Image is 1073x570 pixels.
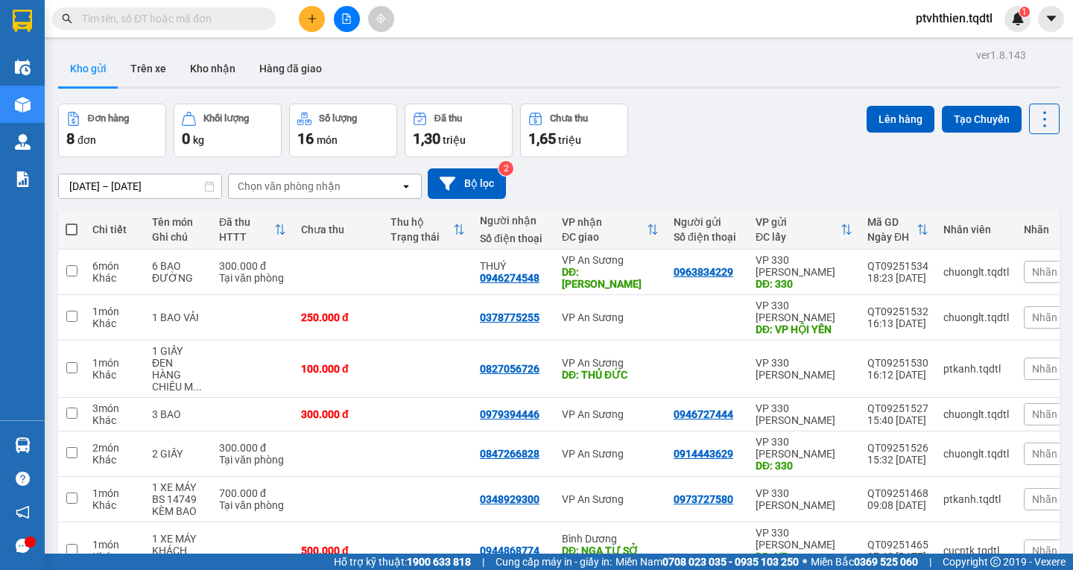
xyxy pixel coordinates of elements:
[867,539,928,551] div: QT09251465
[480,408,539,420] div: 0979394446
[1032,448,1057,460] span: Nhãn
[1045,12,1058,25] span: caret-down
[15,97,31,113] img: warehouse-icon
[756,254,852,278] div: VP 330 [PERSON_NAME]
[301,311,376,323] div: 250.000 đ
[562,493,659,505] div: VP An Sương
[854,556,918,568] strong: 0369 525 060
[1011,12,1025,25] img: icon-new-feature
[118,51,178,86] button: Trên xe
[152,311,204,323] div: 1 BAO VẢI
[867,260,928,272] div: QT09251534
[301,408,376,420] div: 300.000 đ
[867,216,917,228] div: Mã GD
[368,6,394,32] button: aim
[376,13,386,24] span: aim
[15,134,31,150] img: warehouse-icon
[413,130,440,148] span: 1,30
[615,554,799,570] span: Miền Nam
[58,104,166,157] button: Đơn hàng8đơn
[990,557,1001,567] span: copyright
[88,113,129,124] div: Đơn hàng
[756,323,852,335] div: DĐ: VP HỘI YÊN
[66,130,75,148] span: 8
[562,216,647,228] div: VP nhận
[480,232,547,244] div: Số điện thoại
[904,9,1004,28] span: ptvhthien.tqdtl
[482,554,484,570] span: |
[238,179,341,194] div: Chọn văn phòng nhận
[867,369,928,381] div: 16:12 [DATE]
[341,13,352,24] span: file-add
[1032,408,1057,420] span: Nhãn
[756,527,852,551] div: VP 330 [PERSON_NAME]
[867,487,928,499] div: QT09251468
[867,317,928,329] div: 16:13 [DATE]
[247,51,334,86] button: Hàng đã giao
[480,545,539,557] div: 0944868774
[1032,545,1057,557] span: Nhãn
[674,448,733,460] div: 0914443629
[390,216,453,228] div: Thu hộ
[1032,266,1057,278] span: Nhãn
[219,442,286,454] div: 300.000 đ
[59,174,221,198] input: Select a date range.
[92,317,137,329] div: Khác
[15,171,31,187] img: solution-icon
[152,260,204,284] div: 6 BAO ĐƯỜNG
[13,10,32,32] img: logo-vxr
[550,113,588,124] div: Chưa thu
[1038,6,1064,32] button: caret-down
[867,357,928,369] div: QT09251530
[212,210,294,250] th: Toggle SortBy
[15,437,31,453] img: warehouse-icon
[152,231,204,243] div: Ghi chú
[867,499,928,511] div: 09:08 [DATE]
[428,168,506,199] button: Bộ lọc
[434,113,462,124] div: Đã thu
[929,554,931,570] span: |
[662,556,799,568] strong: 0708 023 035 - 0935 103 250
[943,363,1009,375] div: ptkanh.tqdtl
[289,104,397,157] button: Số lượng16món
[943,493,1009,505] div: ptkanh.tqdtl
[1032,363,1057,375] span: Nhãn
[756,357,852,381] div: VP 330 [PERSON_NAME]
[219,487,286,499] div: 700.000 đ
[219,454,286,466] div: Tại văn phòng
[299,6,325,32] button: plus
[92,499,137,511] div: Khác
[219,216,274,228] div: Đã thu
[301,224,376,235] div: Chưa thu
[92,357,137,369] div: 1 món
[976,47,1026,63] div: ver 1.8.143
[92,224,137,235] div: Chi tiết
[92,260,137,272] div: 6 món
[182,130,190,148] span: 0
[756,216,841,228] div: VP gửi
[943,408,1009,420] div: chuonglt.tqdtl
[1019,7,1030,17] sup: 1
[152,216,204,228] div: Tên món
[562,545,659,569] div: DĐ: NGA TƯ SỞ SAO
[496,554,612,570] span: Cung cấp máy in - giấy in:
[219,260,286,272] div: 300.000 đ
[562,266,659,290] div: DĐ: LONG KHÁNH
[1032,311,1057,323] span: Nhãn
[301,545,376,557] div: 500.000 đ
[558,134,581,146] span: triệu
[674,408,733,420] div: 0946727444
[943,311,1009,323] div: chuonglt.tqdtl
[203,113,249,124] div: Khối lượng
[867,106,934,133] button: Lên hàng
[811,554,918,570] span: Miền Bắc
[15,60,31,75] img: warehouse-icon
[92,442,137,454] div: 2 món
[1022,7,1027,17] span: 1
[562,357,659,369] div: VP An Sương
[480,311,539,323] div: 0378775255
[77,134,96,146] span: đơn
[867,454,928,466] div: 15:32 [DATE]
[867,402,928,414] div: QT09251527
[756,231,841,243] div: ĐC lấy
